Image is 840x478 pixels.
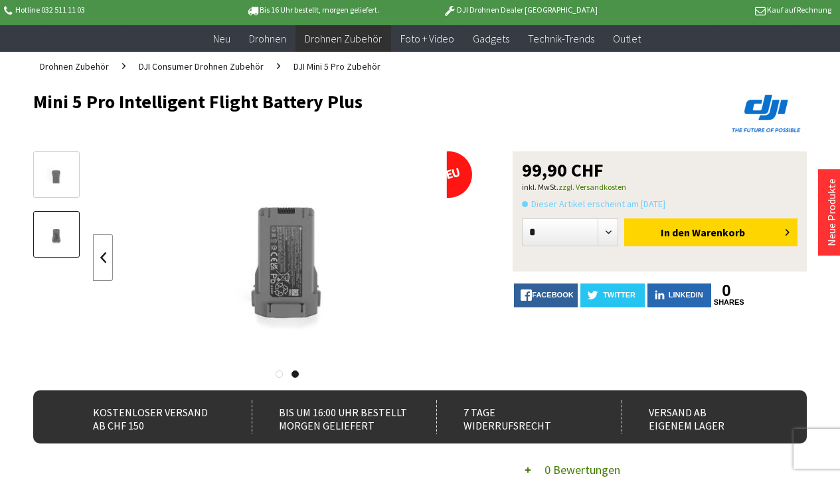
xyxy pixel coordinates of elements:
span: Outlet [613,32,641,45]
div: Kostenloser Versand ab CHF 150 [66,400,229,434]
a: Drohnen Zubehör [33,52,116,81]
a: Outlet [604,25,650,52]
button: In den Warenkorb [624,218,798,246]
a: Foto + Video [391,25,463,52]
div: 7 Tage Widerrufsrecht [436,400,599,434]
h1: Mini 5 Pro Intelligent Flight Battery Plus [33,92,652,112]
span: twitter [603,291,635,299]
a: facebook [514,283,578,307]
a: Gadgets [463,25,519,52]
a: Drohnen Zubehör [295,25,391,52]
p: Bis 16 Uhr bestellt, morgen geliefert. [209,2,416,18]
span: Dieser Artikel erscheint am [DATE] [522,196,665,212]
span: Technik-Trends [528,32,594,45]
span: Gadgets [473,32,509,45]
span: facebook [532,291,573,299]
a: twitter [580,283,644,307]
a: Technik-Trends [519,25,604,52]
span: Warenkorb [692,226,745,239]
a: shares [714,298,739,307]
p: Hotline 032 511 11 03 [2,2,209,18]
span: Drohnen Zubehör [305,32,382,45]
div: Bis um 16:00 Uhr bestellt Morgen geliefert [252,400,414,434]
a: Neu [204,25,240,52]
a: DJI Consumer Drohnen Zubehör [132,52,270,81]
span: Drohnen Zubehör [40,60,109,72]
img: DJI [727,92,807,135]
p: Kauf auf Rechnung [624,2,831,18]
span: Neu [213,32,230,45]
span: In den [661,226,690,239]
a: Neue Produkte [825,179,838,246]
span: Foto + Video [400,32,454,45]
p: inkl. MwSt. [522,179,798,195]
span: DJI Mini 5 Pro Zubehör [294,60,380,72]
img: Vorschau: Mini 5 Pro Intelligent Flight Battery Plus [37,163,76,189]
a: zzgl. Versandkosten [558,182,626,192]
p: DJI Drohnen Dealer [GEOGRAPHIC_DATA] [416,2,624,18]
span: LinkedIn [669,291,703,299]
div: Versand ab eigenem Lager [622,400,784,434]
a: 0 [714,283,739,298]
a: DJI Mini 5 Pro Zubehör [287,52,387,81]
a: LinkedIn [647,283,711,307]
span: DJI Consumer Drohnen Zubehör [139,60,264,72]
a: Drohnen [240,25,295,52]
span: Drohnen [249,32,286,45]
span: 99,90 CHF [522,161,604,179]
